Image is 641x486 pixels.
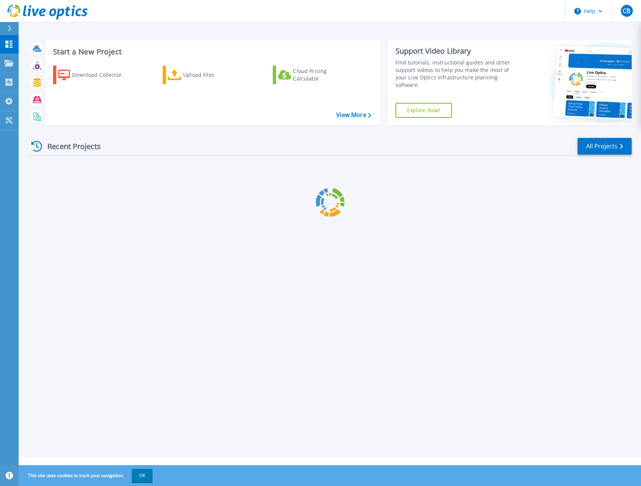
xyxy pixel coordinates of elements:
a: Upload Files [163,66,246,84]
div: Recent Projects [29,137,111,155]
a: View More [336,111,371,119]
div: Cloud Pricing Calculator [293,67,353,82]
div: Find tutorials, instructional guides and other support videos to help you make the most of your L... [395,59,519,89]
span: CB [623,8,630,14]
div: Download Collector [72,67,132,82]
h3: Start a New Project [53,48,371,56]
a: Cloud Pricing Calculator [273,66,356,84]
a: Download Collector [53,66,136,84]
button: OK [132,469,153,482]
a: All Projects [578,138,632,155]
a: Explore Now! [395,103,452,118]
span: This site uses cookies to track your navigation. [21,469,153,482]
div: Support Video Library [395,46,519,56]
div: Upload Files [183,67,243,82]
